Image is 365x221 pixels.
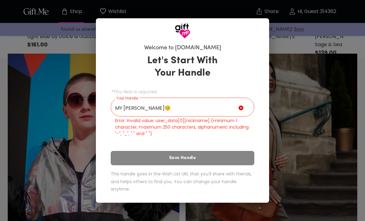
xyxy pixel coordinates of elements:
[140,55,225,79] h3: Let's Start With Your Handle
[111,170,254,193] h6: This handle goes in the Wish List URL that you'll share with friends, and helps others to find yo...
[115,117,250,137] p: Error: Invalid value: user_data[0][nickname] (minimum 1 character, maximum 250 characters, alphan...
[111,89,254,95] span: *This field is required.
[111,99,238,117] input: Your Handle
[144,44,221,52] h6: Welcome to [DOMAIN_NAME]
[175,23,190,39] img: GiftMe Logo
